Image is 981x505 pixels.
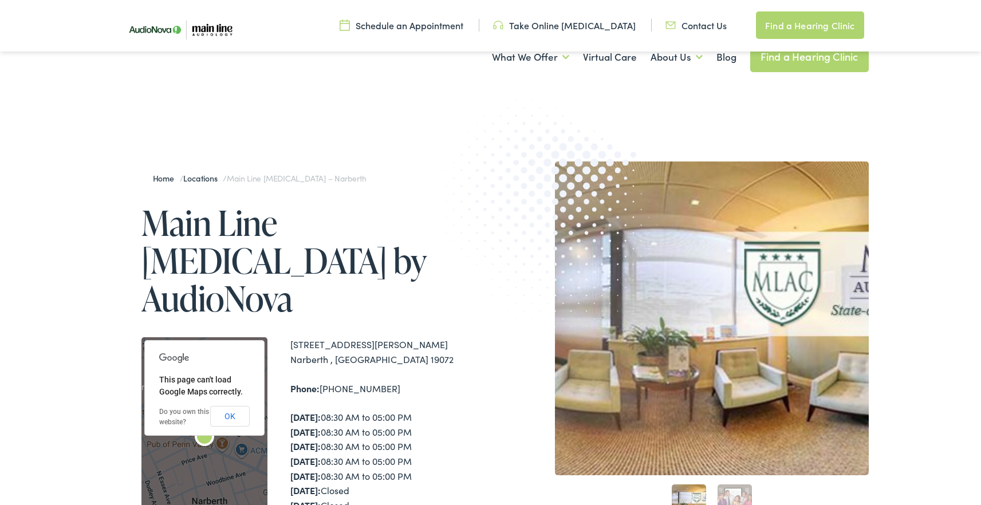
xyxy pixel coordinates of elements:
[340,19,463,31] a: Schedule an Appointment
[290,411,321,423] strong: [DATE]:
[290,425,321,438] strong: [DATE]:
[493,19,636,31] a: Take Online [MEDICAL_DATA]
[210,406,250,427] button: OK
[493,19,503,31] img: utility icon
[227,172,366,184] span: Main Line [MEDICAL_DATA] – Narberth
[290,337,491,366] div: [STREET_ADDRESS][PERSON_NAME] Narberth , [GEOGRAPHIC_DATA] 19072
[665,19,676,31] img: utility icon
[141,204,491,317] h1: Main Line [MEDICAL_DATA] by AudioNova
[191,424,218,452] div: Main Line Audiology by AudioNova
[290,440,321,452] strong: [DATE]:
[583,36,637,78] a: Virtual Care
[750,41,869,72] a: Find a Hearing Clinic
[290,484,321,496] strong: [DATE]:
[492,36,569,78] a: What We Offer
[159,408,209,426] a: Do you own this website?
[290,455,321,467] strong: [DATE]:
[153,172,180,184] a: Home
[756,11,864,39] a: Find a Hearing Clinic
[159,375,243,396] span: This page can't load Google Maps correctly.
[153,172,367,184] span: / /
[716,36,736,78] a: Blog
[183,172,223,184] a: Locations
[665,19,727,31] a: Contact Us
[290,382,320,394] strong: Phone:
[290,470,321,482] strong: [DATE]:
[290,381,491,396] div: [PHONE_NUMBER]
[340,19,350,31] img: utility icon
[651,36,703,78] a: About Us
